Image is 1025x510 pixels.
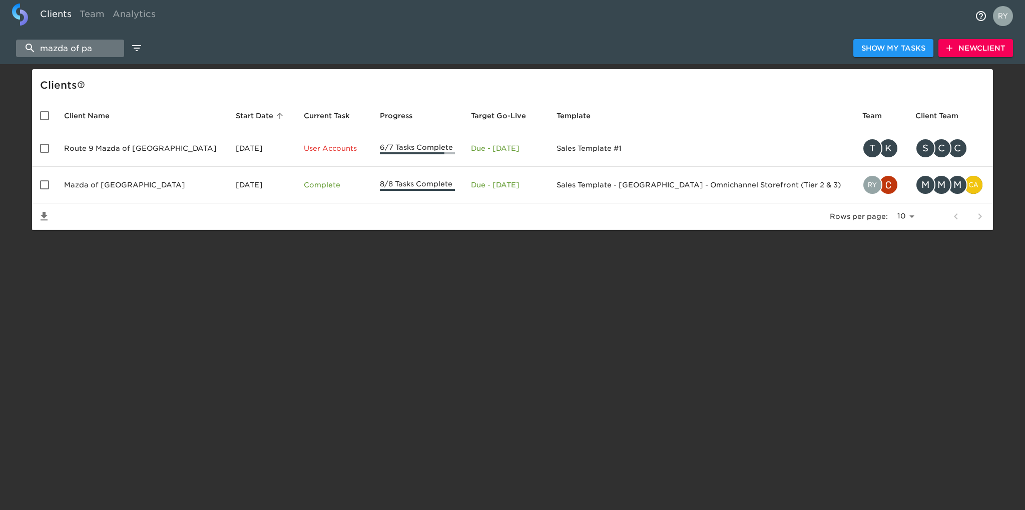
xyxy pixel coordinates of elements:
td: Route 9 Mazda of [GEOGRAPHIC_DATA] [56,130,228,167]
td: Sales Template #1 [549,130,854,167]
button: edit [128,40,145,57]
svg: This is a list of all of your clients and clients shared with you [77,81,85,89]
p: User Accounts [304,143,364,153]
div: C [931,138,951,158]
div: mkorakas@mazdaofpalmbeach.com, MKorakas@Mazdaofpalmbeach.com, mark@coconutcreekmazda.com, catheri... [915,175,985,195]
div: K [878,138,898,158]
img: christopher.mccarthy@roadster.com [879,176,897,194]
div: M [931,175,951,195]
td: Sales Template - [GEOGRAPHIC_DATA] - Omnichannel Storefront (Tier 2 & 3) [549,167,854,203]
div: Client s [40,77,989,93]
td: 8/8 Tasks Complete [372,167,462,203]
div: Stefanie@rt9mazda.com, chadmazda9@gmail.com, chad@route9mazda.com [915,138,985,158]
div: M [947,175,967,195]
div: ryan.dale@roadster.com, christopher.mccarthy@roadster.com [862,175,899,195]
a: Team [76,4,109,28]
div: tracy@roadster.com, kevin.dodt@roadster.com [862,138,899,158]
table: enhanced table [32,101,993,230]
button: Show My Tasks [853,39,933,58]
td: 6/7 Tasks Complete [372,130,462,167]
span: Show My Tasks [861,42,925,55]
div: C [947,138,967,158]
span: New Client [946,42,1005,55]
img: logo [12,4,28,26]
span: Progress [380,110,425,122]
span: Current Task [304,110,363,122]
img: Profile [993,6,1013,26]
button: notifications [969,4,993,28]
span: Start Date [236,110,286,122]
p: Rows per page: [830,211,888,221]
img: ryan.dale@roadster.com [863,176,881,194]
input: search [16,40,124,57]
p: Due - [DATE] [471,143,541,153]
span: This is the next Task in this Hub that should be completed [304,110,350,122]
button: Save List [32,204,56,228]
a: Analytics [109,4,160,28]
td: Mazda of [GEOGRAPHIC_DATA] [56,167,228,203]
span: Client Team [915,110,971,122]
span: Target Go-Live [471,110,539,122]
span: Template [557,110,604,122]
td: [DATE] [228,130,295,167]
img: catherine.manisharaj@cdk.com [964,176,982,194]
td: [DATE] [228,167,295,203]
button: NewClient [938,39,1013,58]
div: M [915,175,935,195]
span: Calculated based on the start date and the duration of all Tasks contained in this Hub. [471,110,526,122]
div: S [915,138,935,158]
span: Team [862,110,895,122]
span: Client Name [64,110,123,122]
div: T [862,138,882,158]
a: Clients [36,4,76,28]
p: Due - [DATE] [471,180,541,190]
select: rows per page [892,209,918,224]
p: Complete [304,180,364,190]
